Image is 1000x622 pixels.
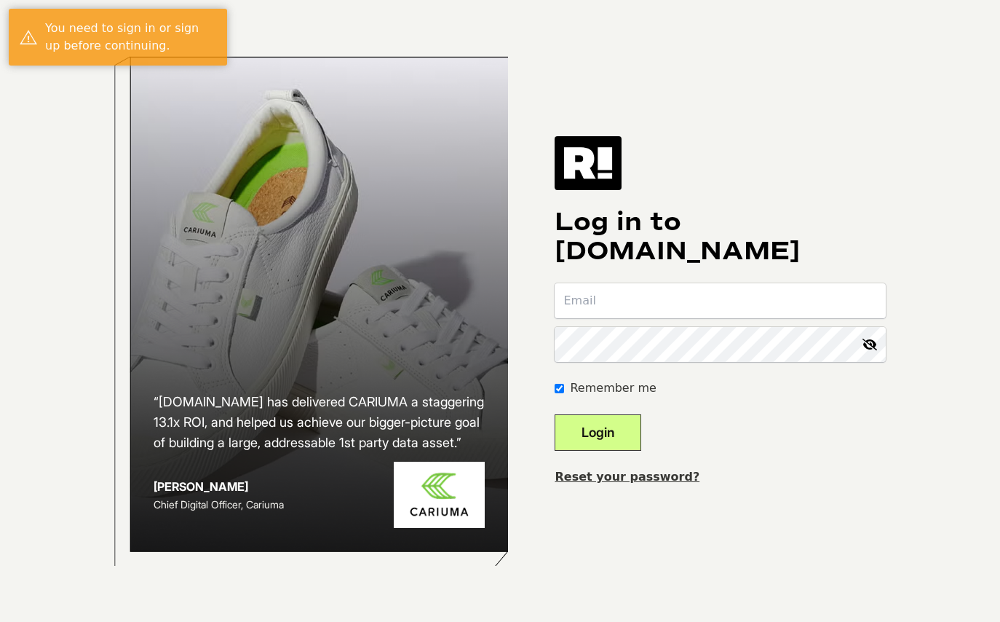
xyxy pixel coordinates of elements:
[154,479,248,494] strong: [PERSON_NAME]
[154,498,284,511] span: Chief Digital Officer, Cariuma
[45,20,216,55] div: You need to sign in or sign up before continuing.
[555,136,622,190] img: Retention.com
[555,208,886,266] h1: Log in to [DOMAIN_NAME]
[394,462,485,528] img: Cariuma
[555,283,886,318] input: Email
[570,379,656,397] label: Remember me
[555,414,641,451] button: Login
[555,470,699,484] a: Reset your password?
[154,392,485,453] h2: “[DOMAIN_NAME] has delivered CARIUMA a staggering 13.1x ROI, and helped us achieve our bigger-pic...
